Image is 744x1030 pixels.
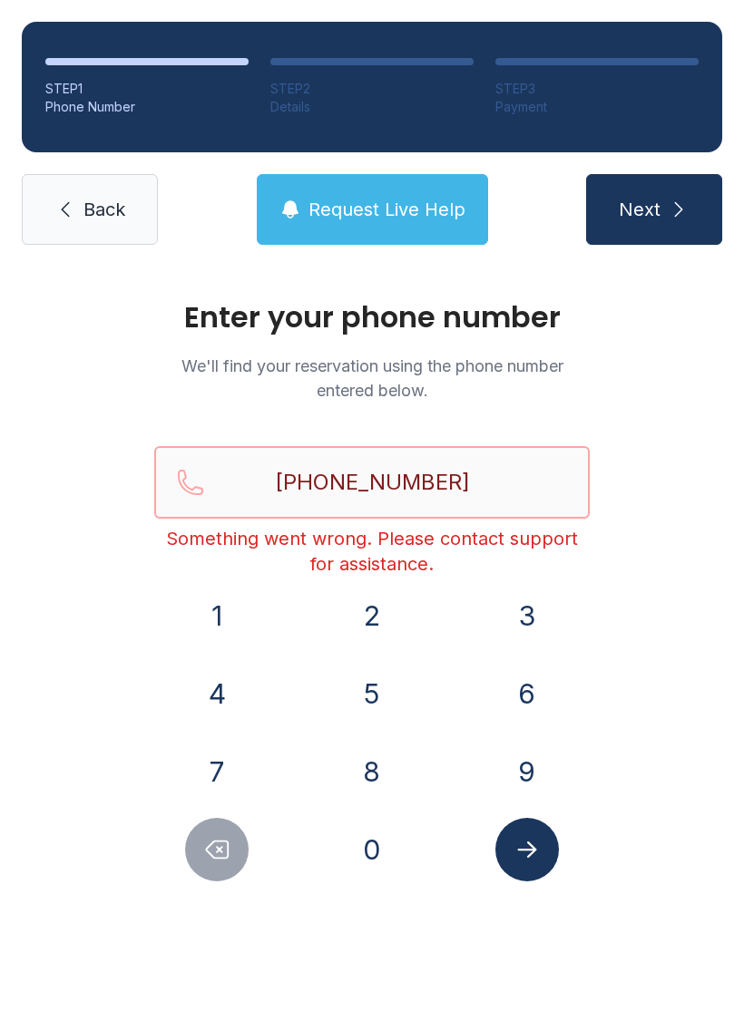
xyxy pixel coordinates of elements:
button: 7 [185,740,249,803]
button: 0 [340,818,404,881]
input: Reservation phone number [154,446,590,519]
button: Delete number [185,818,249,881]
div: Details [270,98,474,116]
span: Next [619,197,661,222]
div: Something went wrong. Please contact support for assistance. [154,526,590,577]
h1: Enter your phone number [154,303,590,332]
div: Phone Number [45,98,249,116]
div: Payment [495,98,699,116]
button: 6 [495,662,559,725]
span: Request Live Help [308,197,465,222]
button: 5 [340,662,404,725]
button: 3 [495,584,559,647]
span: Back [83,197,125,222]
button: 9 [495,740,559,803]
div: STEP 1 [45,80,249,98]
div: STEP 3 [495,80,699,98]
button: 4 [185,662,249,725]
button: 2 [340,584,404,647]
div: STEP 2 [270,80,474,98]
button: Submit lookup form [495,818,559,881]
p: We'll find your reservation using the phone number entered below. [154,354,590,403]
button: 8 [340,740,404,803]
button: 1 [185,584,249,647]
